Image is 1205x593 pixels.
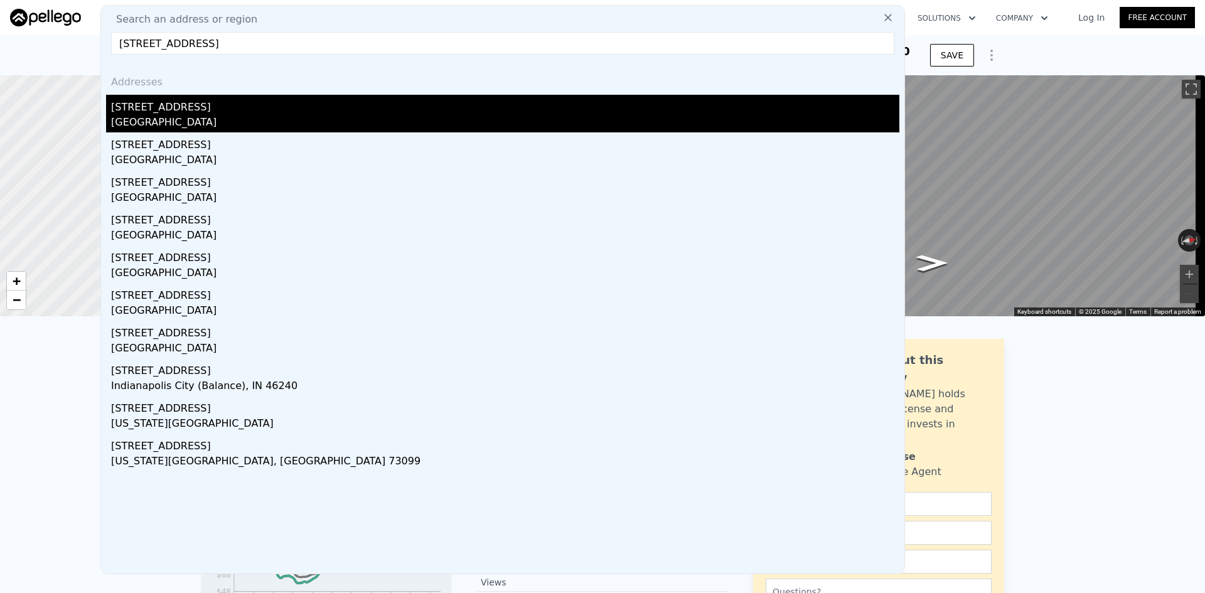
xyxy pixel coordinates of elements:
div: [GEOGRAPHIC_DATA] [111,115,899,132]
span: © 2025 Google [1079,308,1122,315]
div: [GEOGRAPHIC_DATA] [111,265,899,283]
button: Zoom out [1180,284,1199,303]
div: [US_STATE][GEOGRAPHIC_DATA], [GEOGRAPHIC_DATA] 73099 [111,454,899,471]
div: [STREET_ADDRESS] [111,170,899,190]
a: Report a problem [1154,308,1201,315]
div: [GEOGRAPHIC_DATA] [111,228,899,245]
div: [GEOGRAPHIC_DATA] [111,303,899,321]
button: Toggle fullscreen view [1182,80,1201,99]
div: [STREET_ADDRESS] [111,283,899,303]
path: Go North, Huntington St NE [903,251,961,275]
div: [GEOGRAPHIC_DATA] [111,190,899,208]
div: [STREET_ADDRESS] [111,208,899,228]
div: [STREET_ADDRESS] [111,434,899,454]
span: Search an address or region [106,12,257,27]
a: Log In [1063,11,1120,24]
div: [PERSON_NAME] holds a broker license and personally invests in this area [852,387,992,447]
tspan: $88 [217,570,231,579]
div: Indianapolis City (Balance), IN 46240 [111,378,899,396]
div: [STREET_ADDRESS] [111,95,899,115]
div: Violet Rose [852,449,916,464]
div: [STREET_ADDRESS] [111,245,899,265]
input: Enter an address, city, region, neighborhood or zip code [111,32,894,55]
button: Solutions [908,7,986,29]
div: Ask about this property [852,351,992,387]
div: Views [481,576,602,589]
button: Show Options [979,43,1004,68]
button: Rotate counterclockwise [1178,229,1185,252]
img: Pellego [10,9,81,26]
a: Zoom out [7,291,26,309]
button: Rotate clockwise [1194,229,1201,252]
a: Zoom in [7,272,26,291]
button: Reset the view [1177,234,1201,247]
div: [STREET_ADDRESS] [111,321,899,341]
div: [STREET_ADDRESS] [111,358,899,378]
div: [GEOGRAPHIC_DATA] [111,152,899,170]
span: + [13,273,21,289]
span: − [13,292,21,307]
div: [STREET_ADDRESS] [111,132,899,152]
a: Terms (opens in new tab) [1129,308,1147,315]
div: Addresses [106,65,899,95]
div: [US_STATE][GEOGRAPHIC_DATA] [111,416,899,434]
div: [GEOGRAPHIC_DATA] [111,341,899,358]
div: [STREET_ADDRESS] [111,396,899,416]
button: Zoom in [1180,265,1199,284]
button: Company [986,7,1058,29]
a: Free Account [1120,7,1195,28]
button: SAVE [930,44,974,67]
button: Keyboard shortcuts [1017,307,1071,316]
